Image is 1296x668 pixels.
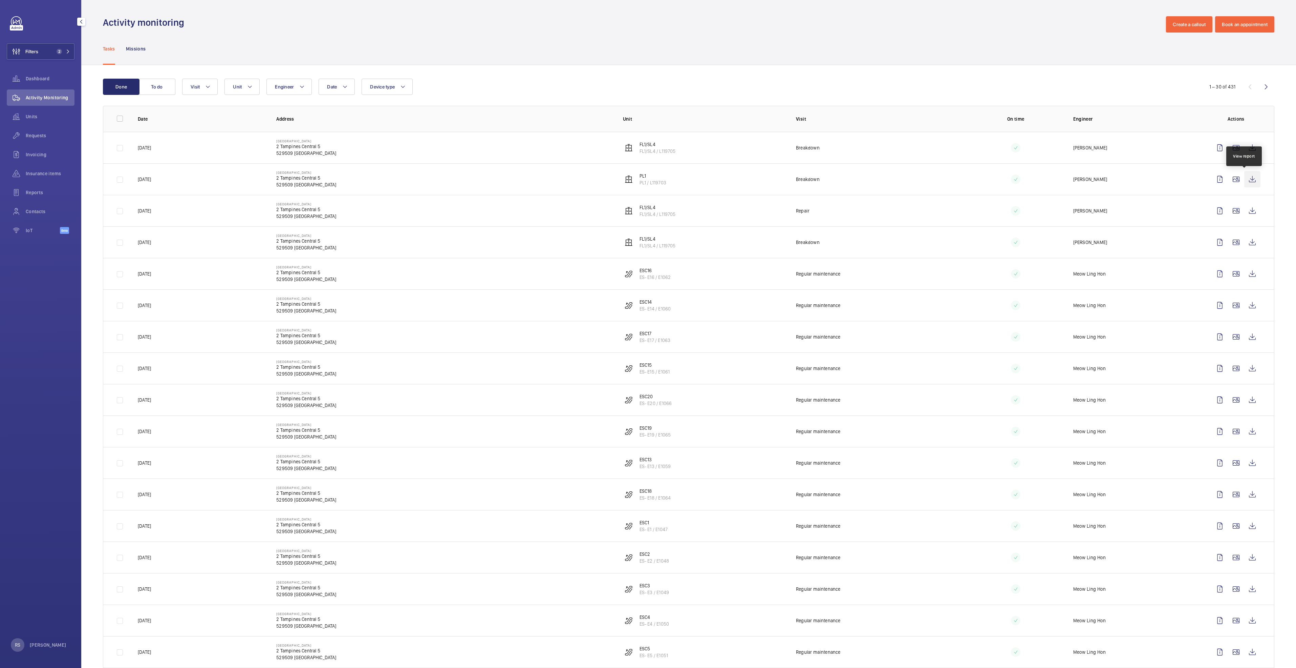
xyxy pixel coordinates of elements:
[640,299,671,305] p: ESC14
[276,143,336,150] p: 2 Tampines Central 5
[276,170,336,175] p: [GEOGRAPHIC_DATA]
[640,621,669,627] p: ES- E4 / E1050
[640,652,668,659] p: ES- E5 / E1051
[640,211,676,218] p: FL1/SL4 / L119705
[138,586,151,592] p: [DATE]
[138,460,151,466] p: [DATE]
[1073,365,1106,372] p: Meow Ling Hon
[625,238,633,246] img: elevator.svg
[276,175,336,181] p: 2 Tampines Central 5
[640,267,671,274] p: ESC16
[625,648,633,656] img: escalator.svg
[640,456,671,463] p: ESC13
[625,585,633,593] img: escalator.svg
[276,549,336,553] p: [GEOGRAPHIC_DATA]
[625,490,633,499] img: escalator.svg
[276,517,336,521] p: [GEOGRAPHIC_DATA]
[138,333,151,340] p: [DATE]
[60,227,69,234] span: Beta
[182,79,218,95] button: Visit
[276,458,336,465] p: 2 Tampines Central 5
[276,395,336,402] p: 2 Tampines Central 5
[625,144,633,152] img: elevator.svg
[640,368,670,375] p: ES- E15 / E1061
[1215,16,1274,33] button: Book an appointment
[26,170,74,177] span: Insurance items
[138,239,151,246] p: [DATE]
[276,150,336,157] p: 529509 [GEOGRAPHIC_DATA]
[969,116,1062,122] p: On time
[1073,649,1106,655] p: Meow Ling Hon
[276,490,336,497] p: 2 Tampines Central 5
[625,459,633,467] img: escalator.svg
[138,554,151,561] p: [DATE]
[138,270,151,277] p: [DATE]
[276,433,336,440] p: 529509 [GEOGRAPHIC_DATA]
[640,526,668,533] p: ES- E1 / E1047
[370,84,395,89] span: Device type
[1212,116,1260,122] p: Actions
[103,79,139,95] button: Done
[26,227,60,234] span: IoT
[796,144,820,151] p: Breakdown
[276,116,612,122] p: Address
[276,584,336,591] p: 2 Tampines Central 5
[276,360,336,364] p: [GEOGRAPHIC_DATA]
[139,79,175,95] button: To do
[625,522,633,530] img: escalator.svg
[276,654,336,661] p: 529509 [GEOGRAPHIC_DATA]
[276,580,336,584] p: [GEOGRAPHIC_DATA]
[1073,207,1107,214] p: [PERSON_NAME]
[625,207,633,215] img: elevator.svg
[1073,270,1106,277] p: Meow Ling Hon
[276,370,336,377] p: 529509 [GEOGRAPHIC_DATA]
[796,428,840,435] p: Regular maintenance
[796,523,840,529] p: Regular maintenance
[276,623,336,629] p: 529509 [GEOGRAPHIC_DATA]
[138,207,151,214] p: [DATE]
[1073,116,1201,122] p: Engineer
[276,497,336,503] p: 529509 [GEOGRAPHIC_DATA]
[640,488,671,494] p: ESC18
[640,305,671,312] p: ES- E14 / E1060
[276,423,336,427] p: [GEOGRAPHIC_DATA]
[26,208,74,215] span: Contacts
[640,400,672,407] p: ES- E20 / E1066
[138,397,151,403] p: [DATE]
[796,116,958,122] p: Visit
[625,616,633,625] img: escalator.svg
[57,49,62,54] span: 2
[276,206,336,213] p: 2 Tampines Central 5
[1073,523,1106,529] p: Meow Ling Hon
[276,328,336,332] p: [GEOGRAPHIC_DATA]
[276,244,336,251] p: 529509 [GEOGRAPHIC_DATA]
[276,553,336,560] p: 2 Tampines Central 5
[276,612,336,616] p: [GEOGRAPHIC_DATA]
[319,79,355,95] button: Date
[625,364,633,372] img: escalator.svg
[276,521,336,528] p: 2 Tampines Central 5
[640,148,676,155] p: FL1/SL4 / L119705
[796,333,840,340] p: Regular maintenance
[276,364,336,370] p: 2 Tampines Central 5
[640,393,672,400] p: ESC20
[796,491,840,498] p: Regular maintenance
[266,79,312,95] button: Engineer
[103,16,188,29] h1: Activity monitoring
[138,491,151,498] p: [DATE]
[796,397,840,403] p: Regular maintenance
[25,48,38,55] span: Filters
[7,43,74,60] button: Filters2
[224,79,260,95] button: Unit
[1073,144,1107,151] p: [PERSON_NAME]
[138,302,151,309] p: [DATE]
[796,176,820,183] p: Breakdown
[276,234,336,238] p: [GEOGRAPHIC_DATA]
[276,269,336,276] p: 2 Tampines Central 5
[625,270,633,278] img: escalator.svg
[640,242,676,249] p: FL1/SL4 / L119705
[138,523,151,529] p: [DATE]
[1233,153,1255,159] div: View report
[26,75,74,82] span: Dashboard
[625,301,633,309] img: escalator.svg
